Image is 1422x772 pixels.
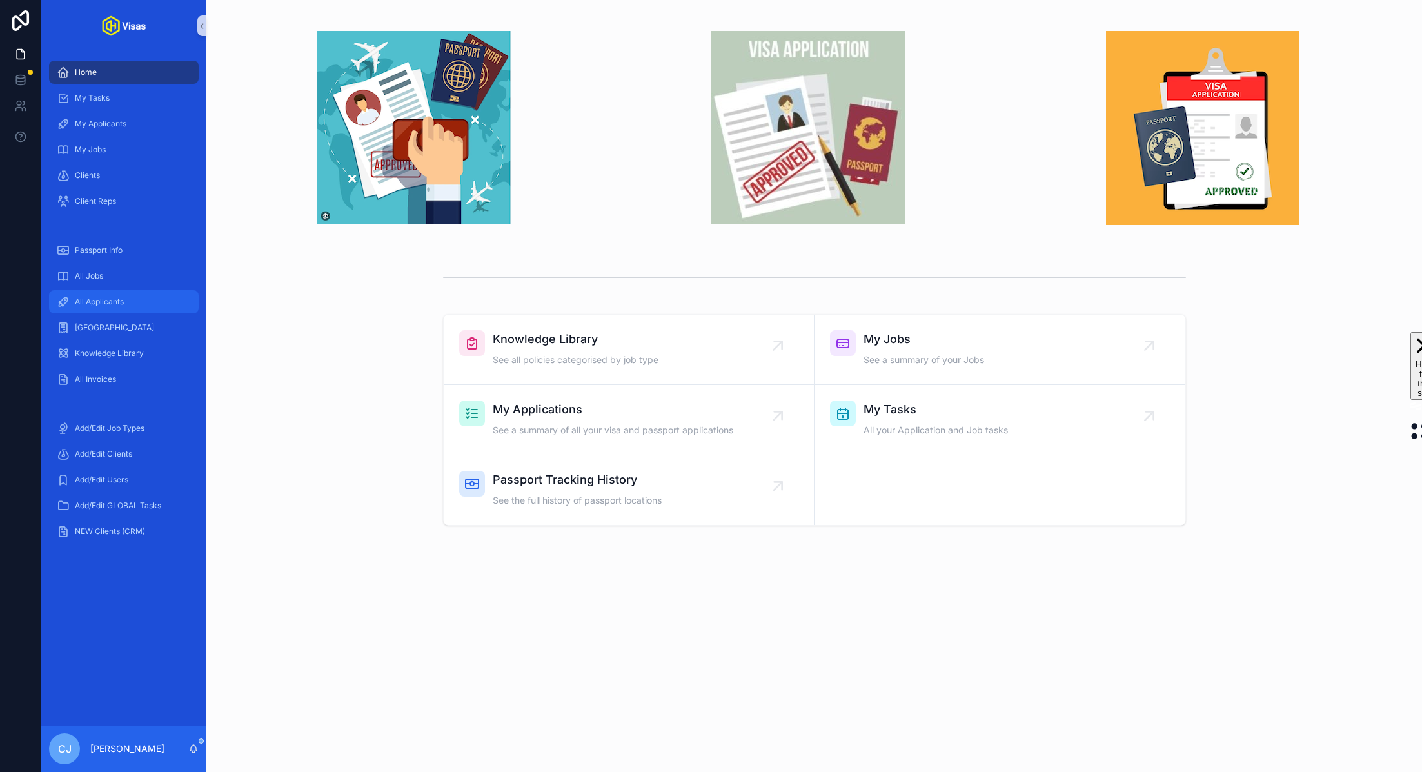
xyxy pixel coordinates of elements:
span: See all policies categorised by job type [493,353,658,366]
span: Add/Edit Job Types [75,423,144,433]
span: Add/Edit GLOBAL Tasks [75,500,161,511]
span: Client Reps [75,196,116,206]
a: Knowledge Library [49,342,199,365]
span: All Applicants [75,297,124,307]
p: [PERSON_NAME] [90,742,164,755]
span: See a summary of all your visa and passport applications [493,424,733,437]
a: Add/Edit Job Types [49,417,199,440]
a: Passport Info [49,239,199,262]
a: NEW Clients (CRM) [49,520,199,543]
span: Passport Tracking History [493,471,662,489]
a: Add/Edit Clients [49,442,199,466]
span: Knowledge Library [493,330,658,348]
span: Clients [75,170,100,181]
span: All your Application and Job tasks [864,424,1008,437]
img: 23832-_img1.png [317,31,511,224]
span: NEW Clients (CRM) [75,526,145,537]
span: Add/Edit Users [75,475,128,485]
span: My Jobs [75,144,106,155]
a: Clients [49,164,199,187]
a: My Tasks [49,86,199,110]
a: All Jobs [49,264,199,288]
a: Home [49,61,199,84]
div: scrollable content [41,52,206,560]
a: My ApplicationsSee a summary of all your visa and passport applications [444,385,815,455]
span: Add/Edit Clients [75,449,132,459]
a: [GEOGRAPHIC_DATA] [49,316,199,339]
a: Client Reps [49,190,199,213]
span: My Applicants [75,119,126,129]
a: Add/Edit Users [49,468,199,491]
span: All Jobs [75,271,103,281]
span: Home [75,67,97,77]
a: My Applicants [49,112,199,135]
span: All Invoices [75,374,116,384]
img: 23833-_img2.jpg [711,31,905,224]
span: My Jobs [864,330,984,348]
span: My Tasks [75,93,110,103]
span: See the full history of passport locations [493,494,662,507]
a: Add/Edit GLOBAL Tasks [49,494,199,517]
span: [GEOGRAPHIC_DATA] [75,322,154,333]
a: My Jobs [49,138,199,161]
span: Passport Info [75,245,123,255]
span: My Applications [493,401,733,419]
a: Knowledge LibrarySee all policies categorised by job type [444,315,815,385]
span: See a summary of your Jobs [864,353,984,366]
span: My Tasks [864,401,1008,419]
a: All Applicants [49,290,199,313]
a: My TasksAll your Application and Job tasks [815,385,1185,455]
img: App logo [102,15,146,36]
span: Knowledge Library [75,348,144,359]
span: CJ [58,741,72,757]
a: My JobsSee a summary of your Jobs [815,315,1185,385]
a: All Invoices [49,368,199,391]
a: Passport Tracking HistorySee the full history of passport locations [444,455,815,525]
img: 23834-_img3.png [1106,31,1299,225]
